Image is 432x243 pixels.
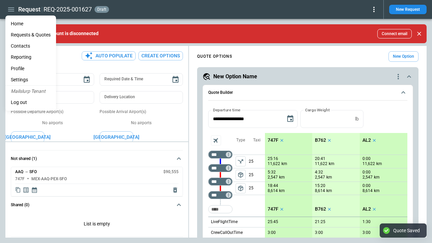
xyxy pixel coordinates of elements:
[5,86,56,97] li: Mailslurp Tenant
[5,18,56,29] a: Home
[5,29,56,40] a: Requests & Quotes
[5,63,56,74] a: Profile
[5,97,56,108] li: Log out
[393,227,420,234] div: Quote Saved
[5,74,56,85] a: Settings
[5,40,56,52] a: Contacts
[5,52,56,63] a: Reporting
